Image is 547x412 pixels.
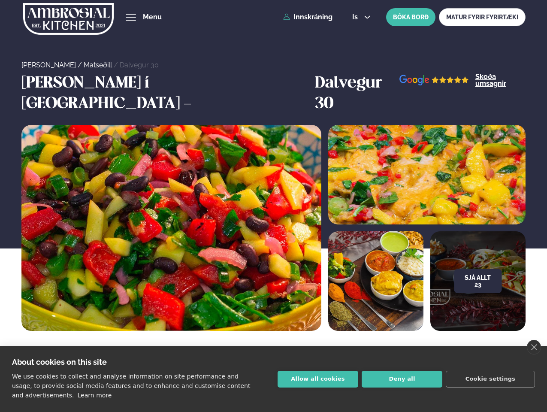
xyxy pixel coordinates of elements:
[78,61,84,69] span: /
[21,61,76,69] a: [PERSON_NAME]
[21,125,321,331] img: image alt
[12,373,250,399] p: We use cookies to collect and analyse information on site performance and usage, to provide socia...
[120,61,159,69] a: Dalvegur 30
[78,392,112,399] a: Learn more
[126,12,136,22] button: hamburger
[278,371,358,388] button: Allow all cookies
[386,8,435,26] button: BÓKA BORÐ
[283,13,332,21] a: Innskráning
[114,61,120,69] span: /
[328,231,423,331] img: image alt
[352,14,360,21] span: is
[527,340,541,354] a: close
[12,357,107,367] strong: About cookies on this site
[345,14,378,21] button: is
[446,371,535,388] button: Cookie settings
[315,73,399,115] h3: Dalvegur 30
[328,125,526,224] img: image alt
[439,8,526,26] a: MATUR FYRIR FYRIRTÆKI
[475,73,526,87] a: Skoða umsagnir
[399,75,469,85] img: image alt
[454,269,502,293] button: Sjá allt 23
[84,61,112,69] a: Matseðill
[21,73,311,115] h3: [PERSON_NAME] í [GEOGRAPHIC_DATA] -
[362,371,442,388] button: Deny all
[23,1,114,36] img: logo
